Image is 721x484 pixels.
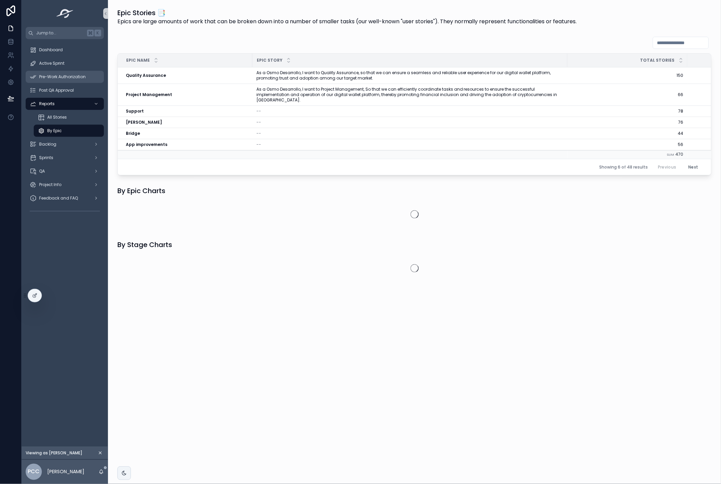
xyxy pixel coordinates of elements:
[126,108,144,114] strong: Support
[256,142,261,147] span: --
[572,120,684,125] a: 76
[117,8,577,18] h1: Epic Stories 📑
[26,179,104,191] a: Project Info
[26,138,104,150] a: Backlog
[26,27,104,39] button: Jump to...K
[256,109,563,114] a: --
[256,120,563,125] a: --
[95,30,101,36] span: K
[117,18,577,26] span: Epics are large amounts of work that can be broken down into a number of smaller tasks (our well-...
[28,468,40,476] span: PCC
[39,61,64,66] span: Active Sprint
[256,87,563,103] a: As a Osmo Desarrollo, I want to Project Management, So that we can efficiently coordinate tasks a...
[572,92,684,97] a: 66
[667,152,674,157] small: Sum
[257,58,282,63] span: Epic Story
[34,125,104,137] a: By Epic
[126,72,166,78] strong: Quality Assurance
[22,39,108,225] div: scrollable content
[26,152,104,164] a: Sprints
[572,142,684,147] a: 56
[256,120,261,125] span: --
[126,120,248,125] a: [PERSON_NAME]
[126,131,248,136] a: Bridge
[26,57,104,69] a: Active Sprint
[34,111,104,123] a: All Stories
[117,240,172,249] h1: By Stage Charts
[126,92,248,97] a: Project Management
[572,131,684,136] a: 44
[572,73,684,78] a: 150
[26,98,104,110] a: Reports
[26,450,82,456] span: Viewing as [PERSON_NAME]
[36,30,84,36] span: Jump to...
[26,165,104,177] a: QA
[26,192,104,204] a: Feedback and FAQ
[39,74,86,80] span: Pre-Work Authorization
[39,195,78,201] span: Feedback and FAQ
[572,109,684,114] a: 78
[39,47,63,53] span: Dashboard
[684,162,703,172] button: Next
[39,101,55,107] span: Reports
[256,131,563,136] a: --
[676,151,684,157] span: 470
[39,182,61,187] span: Project Info
[126,142,248,147] a: App improvements
[39,142,56,147] span: Backlog
[126,73,248,78] a: Quality Assurance
[54,8,76,19] img: App logo
[256,109,261,114] span: --
[256,131,261,136] span: --
[126,119,162,125] strong: [PERSON_NAME]
[256,70,563,81] a: As a Osmo Desarrollo, I want to Quality Assurance, so that we can ensure a seamless and reliable ...
[39,169,45,174] span: QA
[26,84,104,96] a: Post QA Approval
[47,468,84,475] p: [PERSON_NAME]
[1,32,13,44] iframe: Spotlight
[126,58,150,63] span: Epic Name
[126,109,248,114] a: Support
[47,128,62,133] span: By Epic
[47,115,67,120] span: All Stories
[39,155,53,160] span: Sprints
[126,142,167,147] strong: App improvements
[126,92,172,97] strong: Project Management
[640,58,675,63] span: Total Stories
[599,164,648,170] span: Showing 6 of 48 results
[117,186,165,195] h1: By Epic Charts
[126,130,140,136] strong: Bridge
[26,71,104,83] a: Pre-Work Authorization
[39,88,74,93] span: Post QA Approval
[256,142,563,147] a: --
[26,44,104,56] a: Dashboard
